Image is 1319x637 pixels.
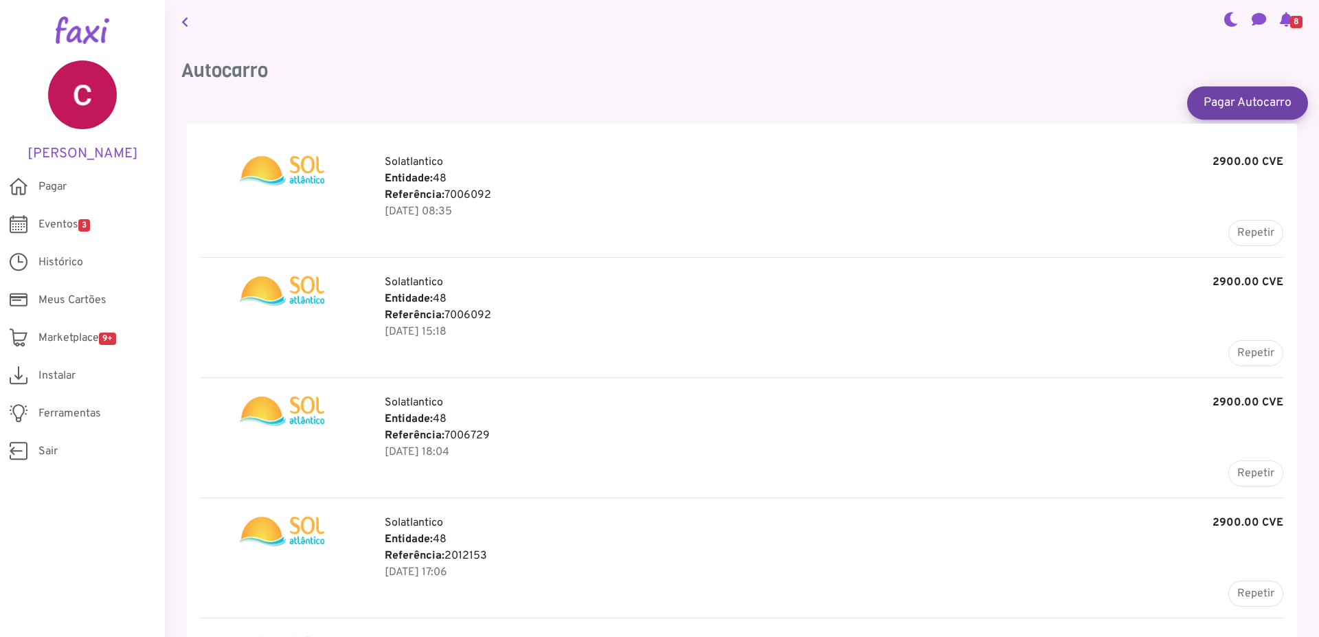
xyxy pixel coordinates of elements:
[385,309,444,322] b: Referência:
[1228,460,1283,487] button: Repetir
[1213,394,1283,411] b: 2900.00 CVE
[1213,274,1283,291] b: 2900.00 CVE
[240,274,325,307] img: Solatlantico
[385,274,1283,291] p: Solatlantico
[385,170,1283,187] p: 48
[38,330,116,346] span: Marketplace
[1228,340,1283,366] button: Repetir
[385,154,1283,170] p: Solatlantico
[385,427,1283,444] p: 7006729
[38,368,76,384] span: Instalar
[385,324,1283,340] p: 02 Jul 2025, 16:18
[385,291,1283,307] p: 48
[1290,16,1303,28] span: 8
[385,172,433,186] b: Entidade:
[240,515,325,548] img: Solatlantico
[385,394,1283,411] p: Solatlantico
[240,394,325,427] img: Solatlantico
[385,444,1283,460] p: 30 Jun 2025, 19:04
[1187,86,1308,119] a: Pagar Autocarro
[21,60,144,162] a: [PERSON_NAME]
[38,254,83,271] span: Histórico
[181,59,1303,82] h3: Autocarro
[38,292,106,309] span: Meus Cartões
[78,219,90,232] span: 3
[385,548,1283,564] p: 2012153
[1213,154,1283,170] b: 2900.00 CVE
[385,411,1283,427] p: 48
[385,429,444,443] b: Referência:
[38,405,101,422] span: Ferramentas
[385,292,433,306] b: Entidade:
[21,146,144,162] h5: [PERSON_NAME]
[385,203,1283,220] p: 04 Aug 2025, 09:35
[385,412,433,426] b: Entidade:
[385,533,433,546] b: Entidade:
[385,564,1283,581] p: 30 Jun 2025, 18:06
[240,154,325,187] img: Solatlantico
[1213,515,1283,531] b: 2900.00 CVE
[1228,220,1283,246] button: Repetir
[99,333,116,345] span: 9+
[38,179,67,195] span: Pagar
[385,549,444,563] b: Referência:
[385,187,1283,203] p: 7006092
[38,216,90,233] span: Eventos
[385,515,1283,531] p: Solatlantico
[385,531,1283,548] p: 48
[38,443,58,460] span: Sair
[385,307,1283,324] p: 7006092
[385,188,444,202] b: Referência:
[1228,581,1283,607] button: Repetir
